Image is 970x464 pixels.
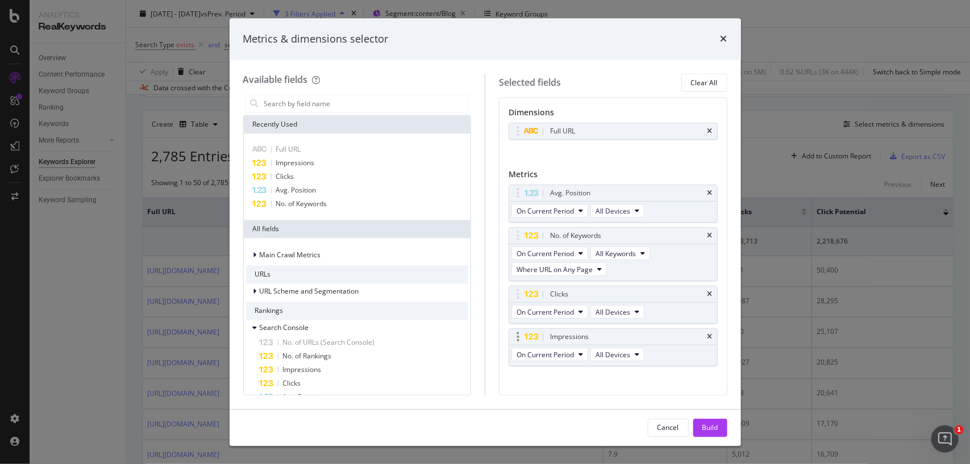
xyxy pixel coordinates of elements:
[260,250,321,260] span: Main Crawl Metrics
[590,204,644,218] button: All Devices
[693,419,727,437] button: Build
[283,352,332,361] span: No. of Rankings
[721,32,727,47] div: times
[707,233,713,240] div: times
[931,425,959,453] iframe: Intercom live chat
[509,228,718,282] div: No. of KeywordstimesOn Current PeriodAll KeywordsWhere URL on Any Page
[517,249,574,258] span: On Current Period
[276,186,317,195] span: Avg. Position
[517,307,574,317] span: On Current Period
[596,206,630,216] span: All Devices
[243,74,308,86] div: Available fields
[246,302,469,320] div: Rankings
[244,116,471,134] div: Recently Used
[511,263,607,277] button: Where URL on Any Page
[511,204,588,218] button: On Current Period
[550,188,590,199] div: Avg. Position
[707,291,713,298] div: times
[511,306,588,319] button: On Current Period
[511,247,588,261] button: On Current Period
[550,126,575,137] div: Full URL
[244,220,471,239] div: All fields
[263,95,469,112] input: Search by field name
[283,379,301,388] span: Clicks
[691,78,718,87] div: Clear All
[955,425,964,434] span: 1
[707,334,713,341] div: times
[707,190,713,197] div: times
[590,306,644,319] button: All Devices
[509,169,718,185] div: Metrics
[596,249,636,258] span: All Keywords
[511,348,588,362] button: On Current Period
[243,32,389,47] div: Metrics & dimensions selector
[681,74,727,92] button: Clear All
[517,265,593,274] span: Where URL on Any Page
[509,123,718,140] div: Full URLtimes
[517,206,574,216] span: On Current Period
[230,18,741,446] div: modal
[550,289,568,300] div: Clicks
[509,329,718,367] div: ImpressionstimesOn Current PeriodAll Devices
[596,307,630,317] span: All Devices
[499,76,561,89] div: Selected fields
[246,266,469,284] div: URLs
[276,158,315,168] span: Impressions
[648,419,689,437] button: Cancel
[702,423,718,432] div: Build
[590,247,650,261] button: All Keywords
[550,332,589,343] div: Impressions
[509,286,718,324] div: ClickstimesOn Current PeriodAll Devices
[509,185,718,223] div: Avg. PositiontimesOn Current PeriodAll Devices
[509,107,718,123] div: Dimensions
[276,145,301,154] span: Full URL
[707,128,713,135] div: times
[283,365,322,375] span: Impressions
[517,350,574,360] span: On Current Period
[276,172,294,182] span: Clicks
[283,338,375,348] span: No. of URLs (Search Console)
[590,348,644,362] button: All Devices
[550,231,601,242] div: No. of Keywords
[260,323,309,333] span: Search Console
[276,199,327,209] span: No. of Keywords
[657,423,679,432] div: Cancel
[260,287,359,296] span: URL Scheme and Segmentation
[596,350,630,360] span: All Devices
